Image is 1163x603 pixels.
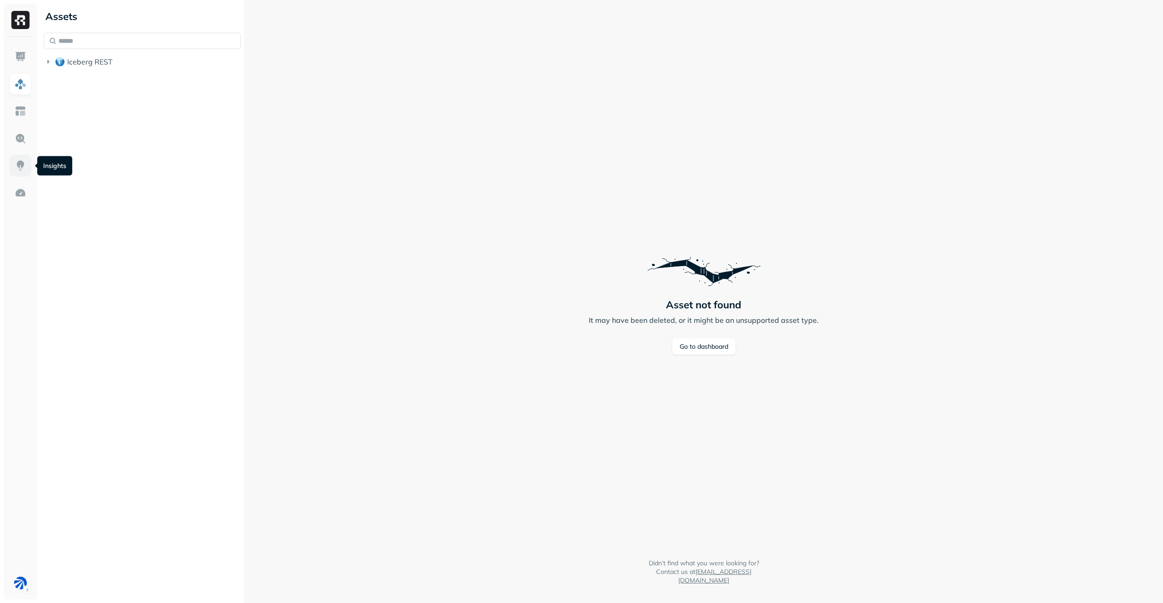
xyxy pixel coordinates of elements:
[37,156,72,176] div: Insights
[14,577,27,589] img: BAM
[666,298,741,311] p: Asset not found
[647,559,760,585] p: Didn’t find what you were looking for? Contact us at
[44,54,241,69] button: Iceberg REST
[15,78,26,90] img: Assets
[55,57,65,66] img: root
[645,248,763,294] img: Error
[678,568,751,584] a: [EMAIL_ADDRESS][DOMAIN_NAME]
[15,105,26,117] img: Asset Explorer
[44,9,241,24] div: Assets
[11,11,30,29] img: Ryft
[67,57,113,66] span: Iceberg REST
[15,160,26,172] img: Insights
[15,133,26,144] img: Query Explorer
[15,51,26,63] img: Dashboard
[15,187,26,199] img: Optimization
[589,315,819,326] p: It may have been deleted, or it might be an unsupported asset type.
[672,338,736,355] a: Go to dashboard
